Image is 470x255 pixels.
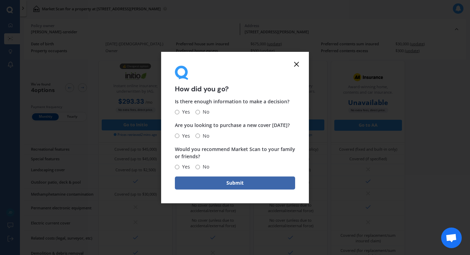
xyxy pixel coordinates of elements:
input: Yes [175,165,179,169]
input: Yes [175,134,179,138]
span: Are you looking to purchase a new cover [DATE]? [175,122,290,129]
span: Is there enough information to make a decision? [175,98,289,105]
a: Open chat [441,228,462,248]
button: Submit [175,176,295,189]
input: No [195,110,200,114]
span: Yes [179,132,190,140]
span: Yes [179,108,190,116]
input: No [195,165,200,169]
input: Yes [175,110,179,114]
span: Yes [179,163,190,171]
span: Would you recommend Market Scan to your family or friends? [175,146,295,160]
span: No [200,108,209,116]
span: No [200,163,209,171]
div: How did you go? [175,66,295,93]
span: No [200,132,209,140]
input: No [195,134,200,138]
